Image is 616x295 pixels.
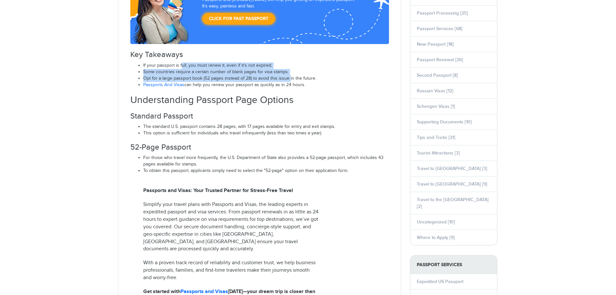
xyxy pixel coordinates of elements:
a: Second Passport [8] [417,73,458,78]
span: For those who travel more frequently, the U.S. Department of State also provides a 52-page passpo... [143,155,384,167]
span: Some countries require a certain number of blank pages for visa stamps. [143,69,289,74]
a: Where to Apply [9] [417,235,455,240]
a: Passports and Visas [180,289,228,295]
a: Travel to [GEOGRAPHIC_DATA] [3] [417,166,487,171]
span: Simplify your travel plans with Passports and Visas, the leading experts in expedited passport an... [143,201,319,252]
a: Schengen Visas [1] [417,104,455,109]
span: With a proven track record of reliability and customer trust, we help business professionals, fam... [143,260,316,281]
a: Tips and Tricks [21] [417,135,455,140]
span: Opt for a large passport book (52 pages instead of 28) to avoid this issue in the future. [143,76,316,81]
a: Passport Services [68] [417,26,462,31]
span: 52-Page Passport [130,143,191,152]
span: If your passport is full, you must renew it, even if it's not expired. [143,63,272,68]
a: Travel to the [GEOGRAPHIC_DATA] [2] [417,197,489,209]
span: Standard Passport [130,112,193,121]
strong: PASSPORT SERVICES [410,255,497,274]
a: Passport Renewal [26] [417,57,463,62]
span: To obtain this passport, applicants simply need to select the "52-page" option on their applicati... [143,168,348,173]
a: Travel to [GEOGRAPHIC_DATA] [9] [417,181,487,187]
span: Passports and Visas: Your Trusted Partner for Stress-Free Travel [143,187,293,194]
a: Supporting Documents [10] [417,119,472,125]
a: Tourist Attractions [3] [417,150,460,156]
li: can help you renew your passport as quickly as in 24 hours. [143,82,389,88]
a: New Passport [18] [417,41,454,47]
a: Passports And Visas [143,82,184,87]
span: The standard U.S. passport contains 28 pages, with 17 pages available for entry and exit stamps. [143,124,335,129]
a: Expedited US Passport [417,279,463,284]
a: Russian Visas [12] [417,88,453,94]
span: Understanding Passport Page Options [130,94,294,106]
a: Uncategorized [10] [417,219,455,225]
span: Get started with [143,289,180,295]
span: This option is sufficient for individuals who travel infrequently (less than two times a year). [143,130,322,136]
a: Passport Processing [25] [417,10,468,16]
a: Click for Fast Passport [202,13,275,25]
span: Key Takeaways [130,50,183,59]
